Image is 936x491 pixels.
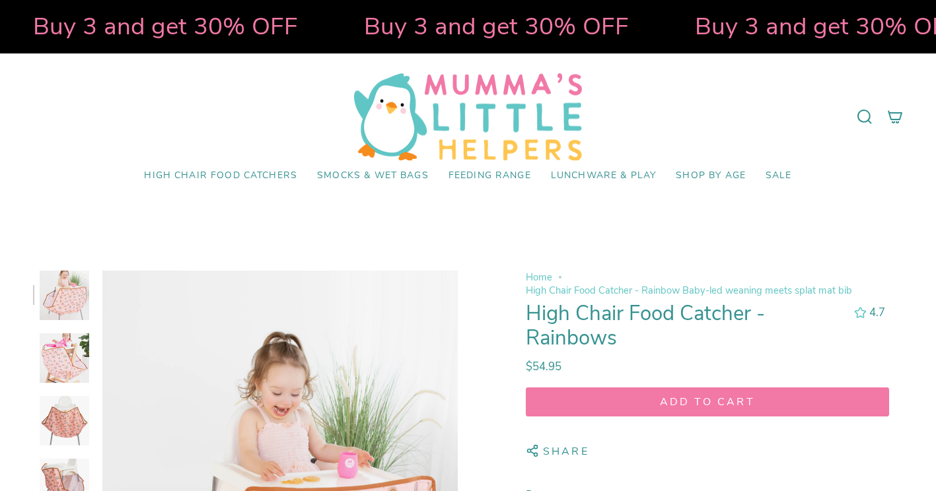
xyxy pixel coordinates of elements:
span: 4.7 [869,305,885,320]
strong: Buy 3 and get 30% OFF [505,10,770,43]
button: Share [526,438,589,465]
a: Lunchware & Play [541,160,666,191]
strong: Buy 3 and get 30% OFF [174,10,439,43]
a: Home [526,271,552,284]
span: Add to cart [538,395,877,409]
a: Shop by Age [666,160,756,191]
span: $54.95 [526,359,561,374]
a: High Chair Food Catchers [134,160,307,191]
button: Add to cart [526,387,889,416]
button: 4.68 out of 5.0 stars [847,304,888,321]
a: Feeding Range [439,160,541,191]
span: Smocks & Wet Bags [317,170,429,181]
a: Smocks & Wet Bags [307,160,439,191]
h1: High Chair Food Catcher - Rainbows [526,302,843,351]
span: High Chair Food Catchers [144,170,297,181]
span: Lunchware & Play [551,170,656,181]
span: Shop by Age [676,170,746,181]
img: Mumma’s Little Helpers [354,73,582,160]
span: High Chair Food Catcher - Rainbow Baby-led weaning meets splat mat bib [526,284,852,297]
span: Feeding Range [449,170,531,181]
div: 4.68 out of 5.0 stars [854,307,866,318]
a: SALE [756,160,802,191]
span: Share [543,444,589,462]
span: SALE [766,170,792,181]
